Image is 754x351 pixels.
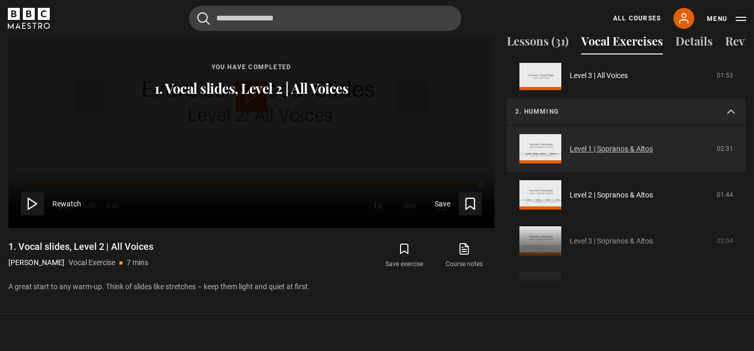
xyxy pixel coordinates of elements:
a: All Courses [613,14,661,23]
svg: BBC Maestro [8,8,50,29]
button: Lessons (31) [507,32,569,54]
p: 1. Vocal slides, Level 2 | All Voices [154,80,349,97]
p: 2. Humming [515,107,712,116]
p: [PERSON_NAME] [8,257,64,268]
span: Save [435,199,450,210]
a: Level 3 | All Voices [570,70,628,81]
a: Level 2 | Sopranos & Altos [570,190,653,201]
button: Save [435,192,482,215]
p: 7 mins [127,257,148,268]
button: Details [675,32,713,54]
button: Submit the search query [197,12,210,25]
p: Vocal Exercise [69,257,115,268]
button: Rewatch [21,192,81,215]
a: Level 1 | Sopranos & Altos [570,144,653,155]
p: You have completed [154,62,349,72]
summary: 2. Humming [507,98,746,126]
p: A great start to any warm-up. Think of slides like stretches – keep them light and quiet at first. [8,281,494,292]
button: Save exercise [374,240,434,271]
span: Rewatch [52,199,81,210]
h1: 1. Vocal slides, Level 2 | All Voices [8,240,153,253]
button: Toggle navigation [707,14,746,24]
a: Course notes [435,240,494,271]
input: Search [189,6,461,31]
button: Vocal Exercises [581,32,663,54]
